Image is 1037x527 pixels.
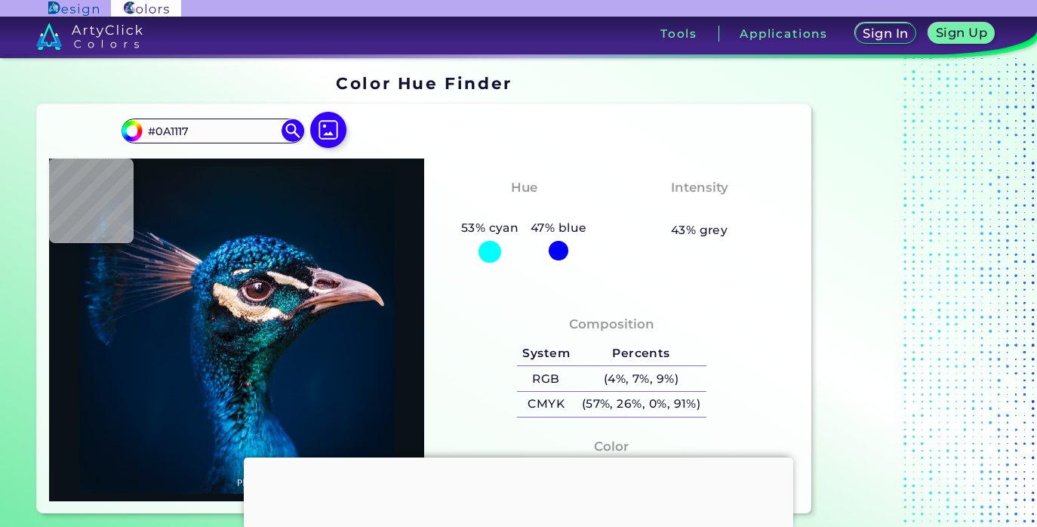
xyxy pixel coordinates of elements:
[576,366,706,391] h5: (4%, 7%, 9%)
[569,313,654,335] h4: Composition
[576,392,706,417] h5: (57%, 26%, 0%, 91%)
[931,23,992,43] a: Sign Up
[576,341,706,366] h5: Percents
[244,458,793,525] iframe: Advertisement
[664,201,735,219] h3: Medium
[482,201,567,219] h3: Cyan-Blue
[594,436,629,458] h4: Color
[857,23,915,43] a: Sign In
[57,166,417,494] img: img_pavlin.jpg
[740,28,828,39] h3: Applications
[517,366,576,391] h5: RGB
[48,2,99,16] img: ArtyClick Design logo
[455,218,525,238] h5: 53% cyan
[671,177,728,199] h4: Intensity
[517,392,576,417] h5: CMYK
[864,28,907,39] h5: Sign In
[143,121,283,141] input: type color..
[511,177,537,199] h4: Hue
[817,69,1006,519] iframe: Advertisement
[660,28,697,39] h3: Tools
[336,72,512,94] h1: Color Hue Finder
[937,27,986,39] h5: Sign Up
[36,23,143,50] img: logo_artyclick_colors_white.svg
[310,112,346,148] img: icon picture
[282,119,304,142] img: icon search
[525,218,592,238] h5: 47% blue
[517,341,576,366] h5: System
[671,220,728,240] h5: 43% grey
